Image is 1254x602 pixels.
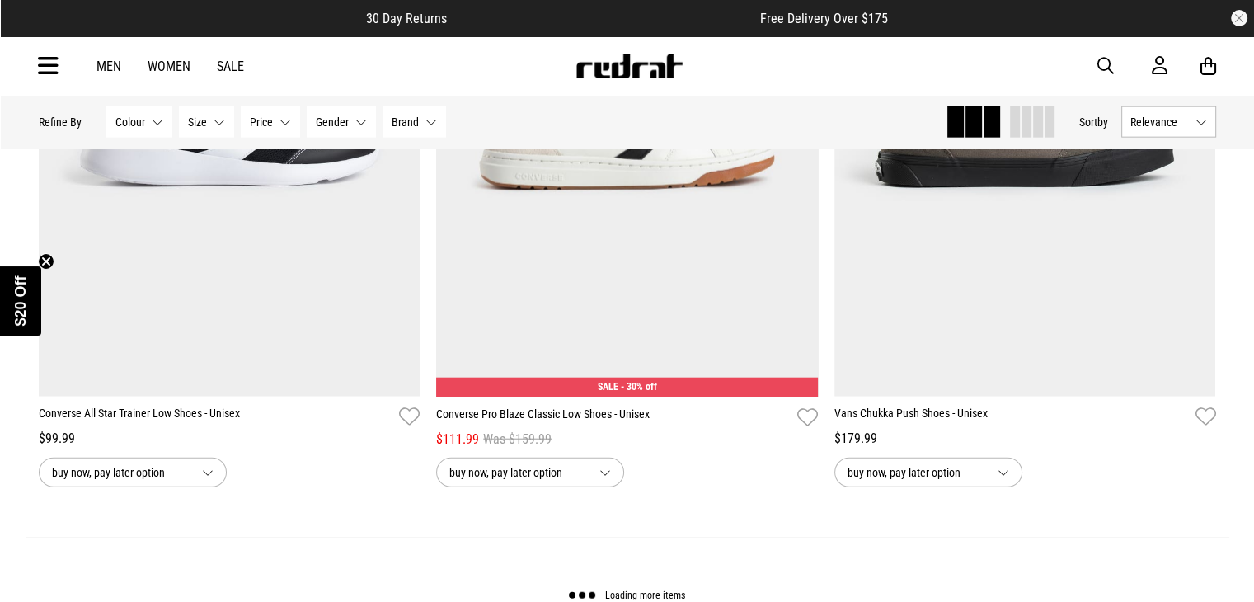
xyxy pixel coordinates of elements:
span: Loading more items [605,590,685,602]
button: Brand [383,106,446,138]
button: Size [179,106,234,138]
span: - 30% off [620,381,656,393]
a: Women [148,59,190,74]
span: Free Delivery Over $175 [760,11,888,26]
div: $99.99 [39,429,420,449]
button: Gender [307,106,376,138]
span: 30 Day Returns [366,11,447,26]
span: Relevance [1130,115,1189,129]
span: buy now, pay later option [52,463,189,482]
span: Price [250,115,273,129]
span: Was $159.99 [483,430,552,449]
button: Price [241,106,300,138]
button: Open LiveChat chat widget [13,7,63,56]
button: buy now, pay later option [436,458,624,487]
a: Converse Pro Blaze Classic Low Shoes - Unisex [436,406,791,430]
span: SALE [597,381,618,393]
a: Sale [217,59,244,74]
button: Close teaser [38,253,54,270]
span: $111.99 [436,430,479,449]
span: Size [188,115,207,129]
p: Refine By [39,115,82,129]
button: buy now, pay later option [834,458,1022,487]
a: Men [96,59,121,74]
button: Colour [106,106,172,138]
a: Vans Chukka Push Shoes - Unisex [834,405,1189,429]
span: by [1097,115,1108,129]
span: Gender [316,115,349,129]
span: buy now, pay later option [449,463,586,482]
iframe: Customer reviews powered by Trustpilot [480,10,727,26]
span: Brand [392,115,419,129]
span: $20 Off [12,275,29,326]
a: Converse All Star Trainer Low Shoes - Unisex [39,405,393,429]
div: $179.99 [834,429,1216,449]
span: buy now, pay later option [848,463,984,482]
button: Sortby [1079,112,1108,132]
button: Relevance [1121,106,1216,138]
span: Colour [115,115,145,129]
button: buy now, pay later option [39,458,227,487]
img: Redrat logo [575,54,683,78]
